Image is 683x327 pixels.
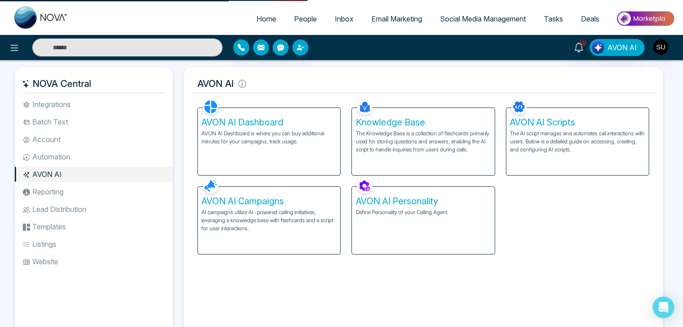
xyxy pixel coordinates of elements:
a: Home [248,10,285,27]
p: The Knowledge Base is a collection of flashcards primarily used for storing questions and answers... [355,129,491,154]
h5: AVON AI Personality [355,196,491,207]
li: Lead Distribution [15,202,173,217]
p: The AI script manages and automates call interactions with users. Below is a detailed guide on ac... [510,129,645,154]
li: Templates [15,219,173,234]
a: Deals [572,10,608,27]
a: Email Marketing [363,10,431,27]
a: Tasks [535,10,572,27]
img: Knowledge Base [357,99,372,115]
a: Social Media Management [431,10,535,27]
img: AVON AI Personality [357,178,372,194]
img: User Avatar [653,39,668,55]
span: Home [256,14,276,23]
img: Market-place.gif [613,9,678,29]
li: Integrations [15,97,173,112]
li: Batch Text [15,114,173,129]
span: Deals [581,14,599,23]
li: AVON AI [15,167,173,182]
span: People [294,14,317,23]
h5: AVON AI Campaigns [201,196,337,207]
li: Listings [15,237,173,252]
span: 10 [579,39,587,47]
li: Account [15,132,173,147]
span: Email Marketing [371,14,422,23]
img: Nova CRM Logo [14,6,68,29]
span: Inbox [335,14,354,23]
p: Define Personality of your Calling Agent. [355,208,491,216]
button: AVON AI [589,39,645,56]
a: People [285,10,326,27]
h5: NOVA Central [22,74,166,93]
li: Website [15,254,173,269]
a: Inbox [326,10,363,27]
span: Tasks [544,14,563,23]
span: AVON AI [607,42,637,53]
h5: Knowledge Base [355,117,491,128]
h5: AVON AI Scripts [510,117,645,128]
img: AVON AI Campaigns [203,178,218,194]
li: Reporting [15,184,173,199]
h5: AVON AI [191,74,656,93]
img: AVON AI Scripts [511,99,527,115]
li: Automation [15,149,173,164]
img: AVON AI Dashboard [203,99,218,115]
img: Lead Flow [592,41,604,54]
div: Open Intercom Messenger [653,297,674,318]
a: 10 [568,39,589,55]
p: AI campaigns utilize AI-powered calling initiatives, leveraging a knowledge base with flashcards ... [201,208,337,232]
p: AVON AI Dashboard is where you can buy additional minutes for your campaigns, track usage. [201,129,337,146]
h5: AVON AI Dashboard [201,117,337,128]
span: Social Media Management [440,14,526,23]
